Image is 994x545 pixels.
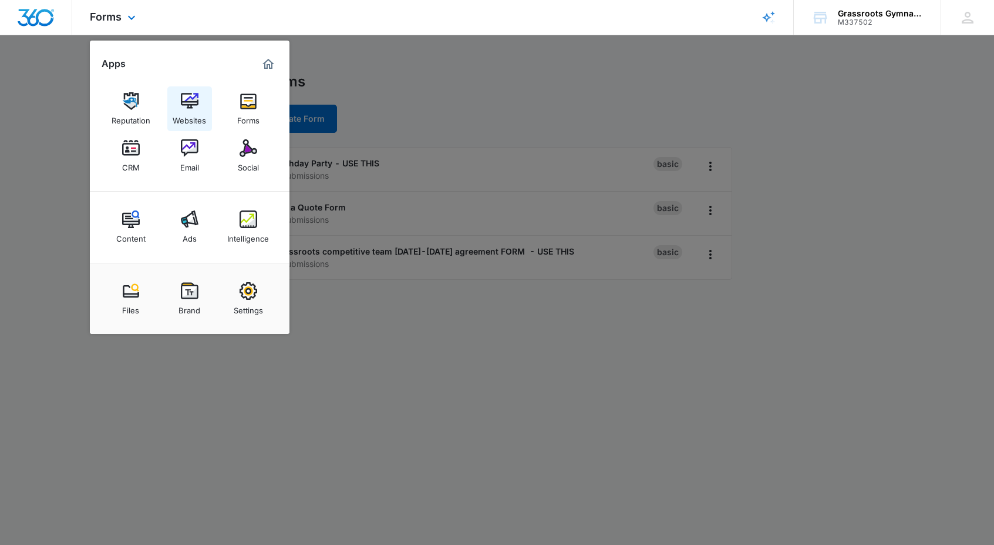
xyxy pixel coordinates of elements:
[102,58,126,69] h2: Apps
[167,205,212,249] a: Ads
[226,205,271,249] a: Intelligence
[122,157,140,172] div: CRM
[90,11,122,23] span: Forms
[180,157,199,172] div: Email
[109,86,153,131] a: Reputation
[183,228,197,243] div: Ads
[109,133,153,178] a: CRM
[178,300,200,315] div: Brand
[112,110,150,125] div: Reputation
[167,86,212,131] a: Websites
[109,205,153,249] a: Content
[237,110,260,125] div: Forms
[838,9,924,18] div: account name
[167,276,212,321] a: Brand
[838,18,924,26] div: account id
[226,133,271,178] a: Social
[116,228,146,243] div: Content
[234,300,263,315] div: Settings
[226,276,271,321] a: Settings
[122,300,139,315] div: Files
[173,110,206,125] div: Websites
[109,276,153,321] a: Files
[167,133,212,178] a: Email
[259,55,278,73] a: Marketing 360® Dashboard
[227,228,269,243] div: Intelligence
[238,157,259,172] div: Social
[226,86,271,131] a: Forms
